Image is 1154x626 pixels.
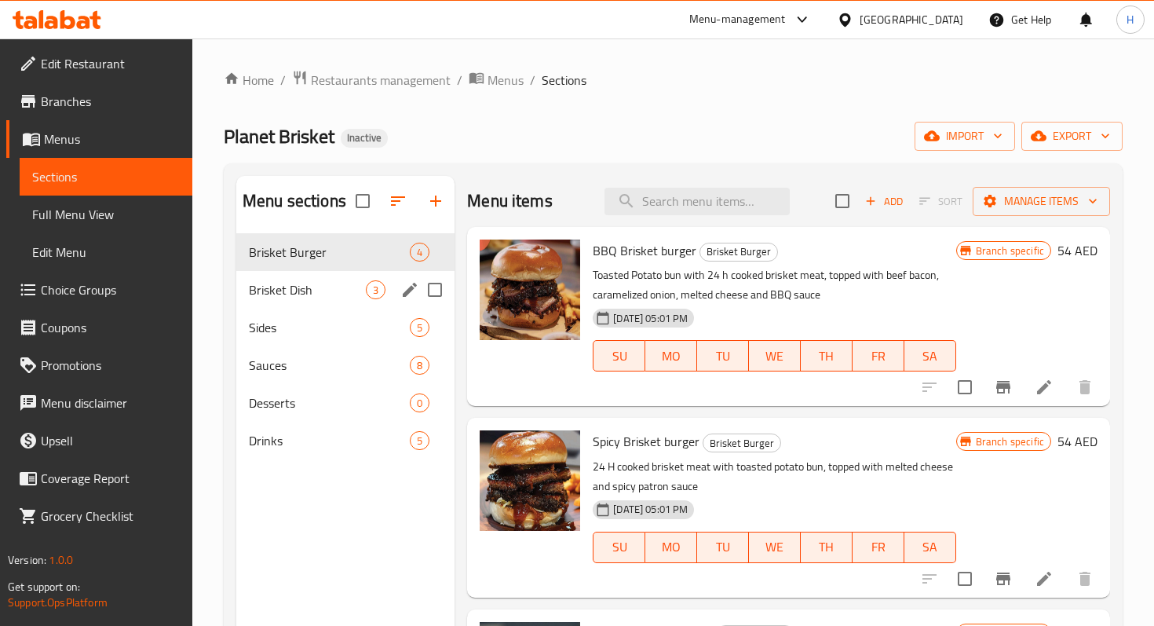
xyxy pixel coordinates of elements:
[41,431,180,450] span: Upsell
[853,340,904,372] button: FR
[379,182,417,220] span: Sort sections
[411,245,429,260] span: 4
[49,550,73,570] span: 1.0.0
[367,283,385,298] span: 3
[411,396,429,411] span: 0
[860,11,963,28] div: [GEOGRAPHIC_DATA]
[703,434,780,452] span: Brisket Burger
[488,71,524,90] span: Menus
[703,345,743,368] span: TU
[236,271,455,309] div: Brisket Dish3edit
[948,371,981,404] span: Select to update
[20,158,192,196] a: Sections
[859,345,898,368] span: FR
[593,430,699,453] span: Spicy Brisket burger
[44,130,180,148] span: Menus
[6,45,192,82] a: Edit Restaurant
[600,536,639,558] span: SU
[652,536,691,558] span: MO
[755,345,794,368] span: WE
[6,82,192,120] a: Branches
[904,532,956,563] button: SA
[859,189,909,214] button: Add
[607,311,694,326] span: [DATE] 05:01 PM
[807,345,846,368] span: TH
[410,243,429,262] div: items
[530,71,535,90] li: /
[249,394,410,412] div: Desserts
[6,422,192,459] a: Upsell
[801,340,853,372] button: TH
[224,119,334,154] span: Planet Brisket
[41,54,180,73] span: Edit Restaurant
[249,243,410,262] span: Brisket Burger
[236,233,455,271] div: Brisket Burger4
[1035,378,1054,397] a: Edit menu item
[236,346,455,384] div: Sauces8
[32,167,180,186] span: Sections
[1066,560,1104,598] button: delete
[645,340,697,372] button: MO
[697,532,749,563] button: TU
[410,318,429,337] div: items
[32,243,180,262] span: Edit Menu
[6,346,192,384] a: Promotions
[948,562,981,595] span: Select to update
[652,345,691,368] span: MO
[41,280,180,299] span: Choice Groups
[645,532,697,563] button: MO
[985,192,1097,211] span: Manage items
[41,469,180,488] span: Coverage Report
[41,318,180,337] span: Coupons
[749,340,801,372] button: WE
[410,431,429,450] div: items
[970,434,1050,449] span: Branch specific
[1035,569,1054,588] a: Edit menu item
[700,243,777,261] span: Brisket Burger
[909,189,973,214] span: Select section first
[469,70,524,90] a: Menus
[311,71,451,90] span: Restaurants management
[6,271,192,309] a: Choice Groups
[689,10,786,29] div: Menu-management
[236,422,455,459] div: Drinks5
[398,278,422,302] button: edit
[8,550,46,570] span: Version:
[703,536,743,558] span: TU
[755,536,794,558] span: WE
[411,320,429,335] span: 5
[20,233,192,271] a: Edit Menu
[593,340,645,372] button: SU
[542,71,586,90] span: Sections
[411,434,429,448] span: 5
[593,239,696,262] span: BBQ Brisket burger
[41,356,180,375] span: Promotions
[280,71,286,90] li: /
[41,507,180,525] span: Grocery Checklist
[410,356,429,375] div: items
[346,185,379,218] span: Select all sections
[593,457,955,496] p: 24 H cooked brisket meat with toasted potato bun, topped with melted cheese and spicy patron sauce
[8,577,80,597] span: Get support on:
[927,126,1002,146] span: import
[249,431,410,450] span: Drinks
[224,71,274,90] a: Home
[8,592,108,613] a: Support.OpsPlatform
[973,187,1110,216] button: Manage items
[697,340,749,372] button: TU
[1057,240,1097,262] h6: 54 AED
[249,318,410,337] span: Sides
[607,502,694,517] span: [DATE] 05:01 PM
[6,384,192,422] a: Menu disclaimer
[6,497,192,535] a: Grocery Checklist
[699,243,778,262] div: Brisket Burger
[417,182,455,220] button: Add section
[1066,368,1104,406] button: delete
[915,122,1015,151] button: import
[480,430,580,531] img: Spicy Brisket burger
[853,532,904,563] button: FR
[604,188,790,215] input: search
